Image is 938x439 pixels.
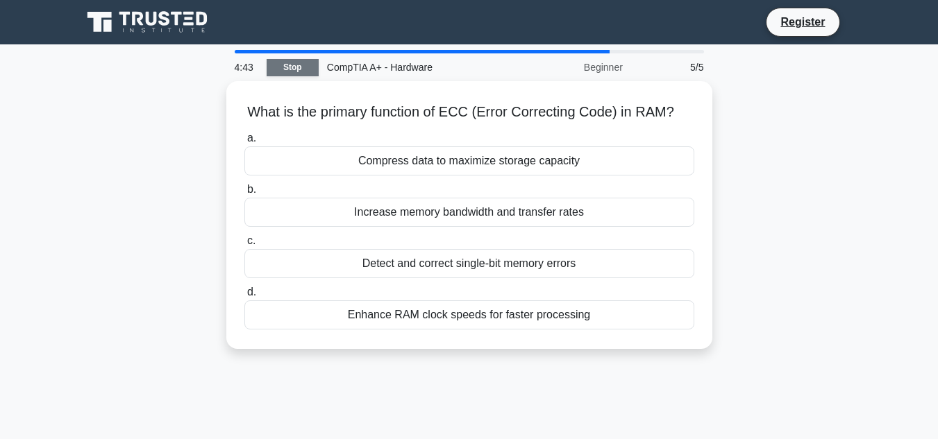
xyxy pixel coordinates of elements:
a: Stop [267,59,319,76]
div: 5/5 [631,53,712,81]
span: a. [247,132,256,144]
div: Compress data to maximize storage capacity [244,146,694,175]
div: 4:43 [226,53,267,81]
div: Increase memory bandwidth and transfer rates [244,198,694,227]
div: Detect and correct single-bit memory errors [244,249,694,278]
div: Enhance RAM clock speeds for faster processing [244,300,694,329]
a: Register [772,13,833,31]
span: d. [247,286,256,298]
span: b. [247,183,256,195]
div: CompTIA A+ - Hardware [319,53,510,81]
span: c. [247,234,256,246]
h5: What is the primary function of ECC (Error Correcting Code) in RAM? [243,103,696,121]
div: Beginner [510,53,631,81]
